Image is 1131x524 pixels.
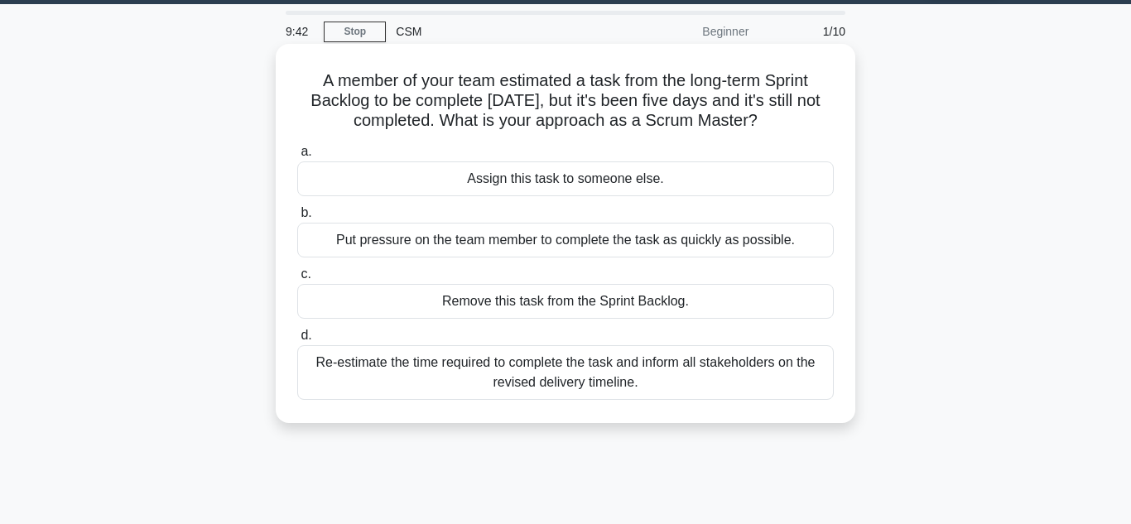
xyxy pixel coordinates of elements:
div: 9:42 [276,15,324,48]
div: Assign this task to someone else. [297,161,834,196]
div: CSM [386,15,614,48]
span: b. [301,205,311,219]
div: Remove this task from the Sprint Backlog. [297,284,834,319]
div: 1/10 [758,15,855,48]
h5: A member of your team estimated a task from the long-term Sprint Backlog to be complete [DATE], b... [296,70,835,132]
span: c. [301,267,310,281]
div: Put pressure on the team member to complete the task as quickly as possible. [297,223,834,257]
div: Beginner [614,15,758,48]
div: Re-estimate the time required to complete the task and inform all stakeholders on the revised del... [297,345,834,400]
span: d. [301,328,311,342]
a: Stop [324,22,386,42]
span: a. [301,144,311,158]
